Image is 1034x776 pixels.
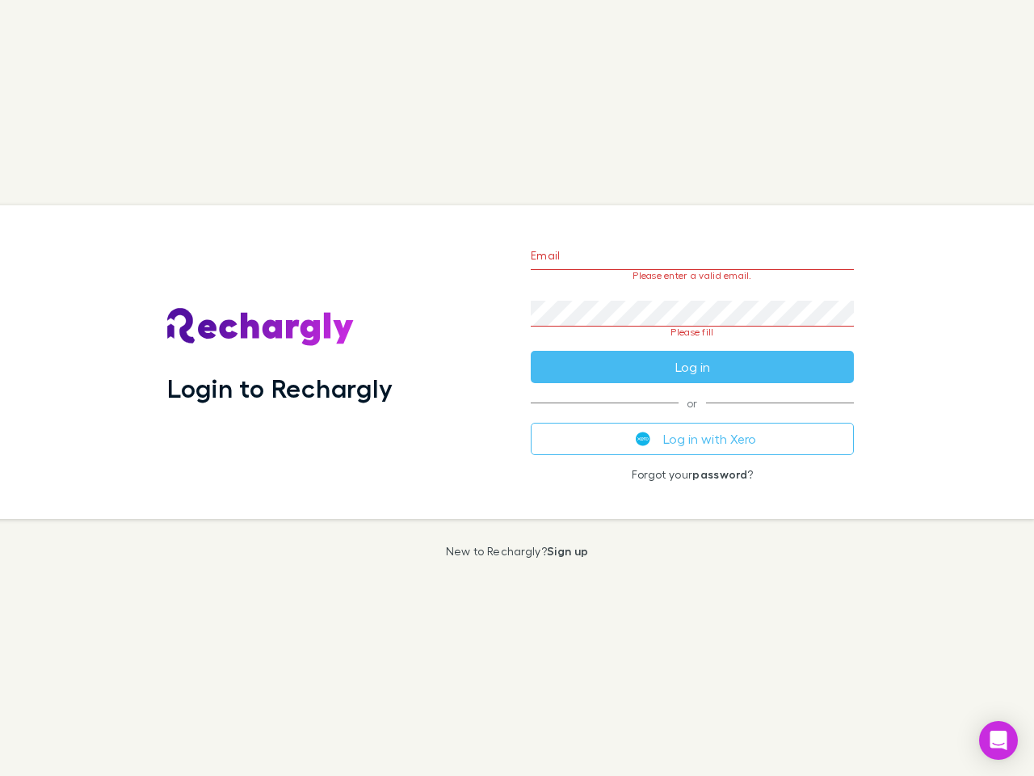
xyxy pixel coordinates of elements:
a: Sign up [547,544,588,558]
h1: Login to Rechargly [167,373,393,403]
p: Please enter a valid email. [531,270,854,281]
p: Forgot your ? [531,468,854,481]
img: Xero's logo [636,432,650,446]
div: Open Intercom Messenger [979,721,1018,760]
a: password [692,467,747,481]
p: Please fill [531,327,854,338]
span: or [531,403,854,403]
button: Log in with Xero [531,423,854,455]
button: Log in [531,351,854,383]
p: New to Rechargly? [446,545,589,558]
img: Rechargly's Logo [167,308,355,347]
